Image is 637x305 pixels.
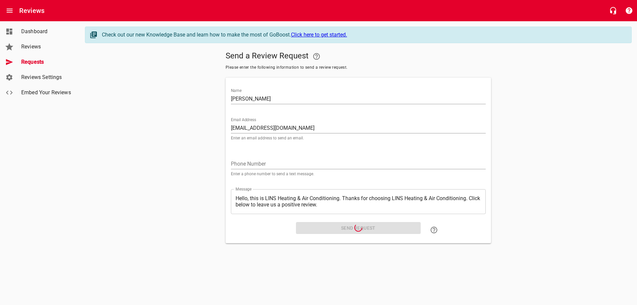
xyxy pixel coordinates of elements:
[226,64,491,71] span: Please enter the following information to send a review request.
[19,5,44,16] h6: Reviews
[231,136,486,140] p: Enter an email address to send an email.
[231,118,256,122] label: Email Address
[426,222,442,238] a: Learn how to "Send a Review Request"
[231,172,486,176] p: Enter a phone number to send a text message.
[21,58,72,66] span: Requests
[21,73,72,81] span: Reviews Settings
[21,28,72,36] span: Dashboard
[236,195,481,208] textarea: Hello, this is LINS Heating & Air Conditioning. Thanks for choosing LINS Heating & Air Conditioni...
[621,3,637,19] button: Support Portal
[309,48,324,64] a: Your Google or Facebook account must be connected to "Send a Review Request"
[102,31,625,39] div: Check out our new Knowledge Base and learn how to make the most of GoBoost.
[231,89,242,93] label: Name
[21,43,72,51] span: Reviews
[2,3,18,19] button: Open drawer
[605,3,621,19] button: Live Chat
[21,89,72,97] span: Embed Your Reviews
[226,48,491,64] h5: Send a Review Request
[291,32,347,38] a: Click here to get started.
